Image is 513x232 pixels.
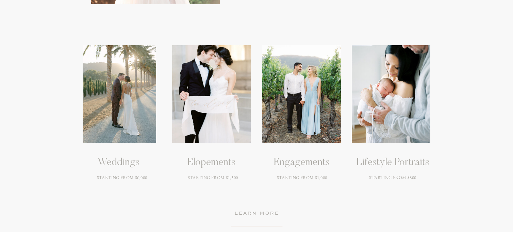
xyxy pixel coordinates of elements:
h3: Elopements [184,157,239,169]
h3: Weddings [67,157,170,169]
a: learn more [222,210,292,218]
h3: STARTING FROM $1,000 [259,174,345,198]
h3: STARTING FROM $800 [350,174,436,198]
h3: STARTING FROM $6,000 [79,174,165,198]
h3: Engagements [274,157,329,169]
h3: STARTING FROM $1,500 [170,174,256,198]
a: Lifestyle Portraits [352,157,434,169]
